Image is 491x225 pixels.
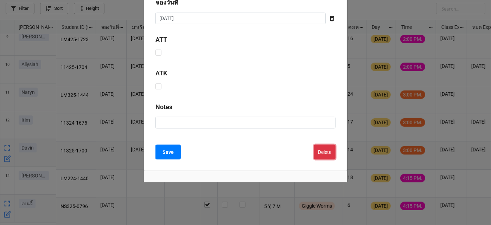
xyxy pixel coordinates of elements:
[162,149,174,156] b: Save
[155,102,172,112] label: Notes
[155,145,181,160] button: Save
[314,145,336,160] button: Delete
[155,35,167,45] label: ATT
[155,68,167,78] label: ATK
[155,13,326,25] input: Date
